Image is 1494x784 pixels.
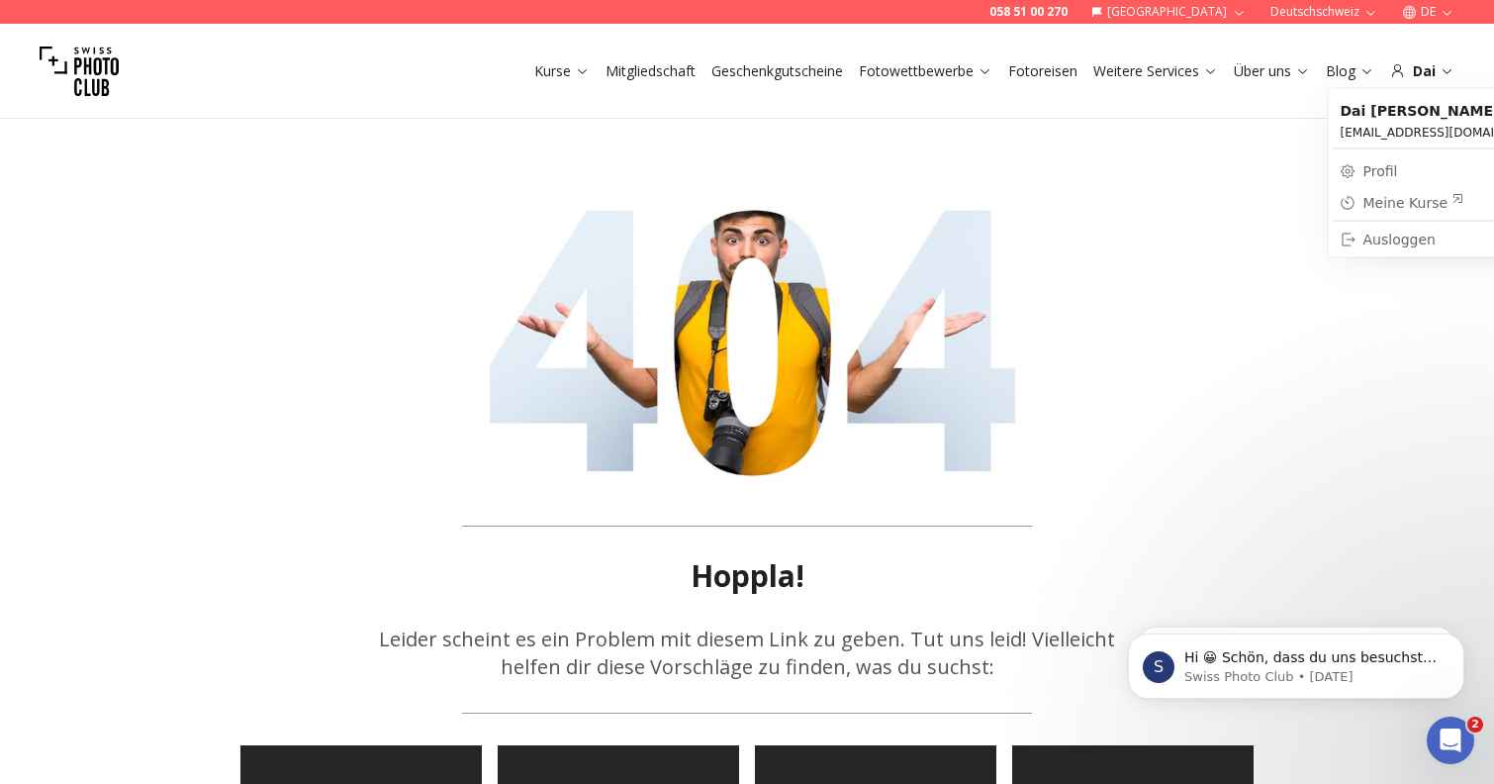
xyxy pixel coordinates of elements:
iframe: Intercom live chat [1427,717,1474,764]
a: Fotoreisen [1008,61,1077,81]
button: Weitere Services [1085,57,1226,85]
button: Fotowettbewerbe [851,57,1000,85]
iframe: Intercom notifications message [1098,592,1494,731]
img: Swiss photo club [40,32,119,111]
span: 2 [1467,717,1483,733]
button: Kurse [526,57,598,85]
a: Über uns [1234,61,1310,81]
button: Über uns [1226,57,1318,85]
a: Kurse [534,61,590,81]
a: Fotowettbewerbe [859,61,992,81]
p: Leider scheint es ein Problem mit diesem Link zu geben. Tut uns leid! Vielleicht helfen dir diese... [367,626,1127,681]
a: Geschenkgutscheine [711,61,843,81]
a: Mitgliedschaft [606,61,696,81]
button: Blog [1318,57,1382,85]
a: Weitere Services [1093,61,1218,81]
button: Fotoreisen [1000,57,1085,85]
a: Blog [1326,61,1374,81]
button: Mitgliedschaft [598,57,703,85]
div: Dai [1390,61,1454,81]
a: 058 51 00 270 [989,4,1068,20]
img: 404 [462,174,1032,494]
div: Meine Kurse [1363,193,1464,213]
button: Geschenkgutscheine [703,57,851,85]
